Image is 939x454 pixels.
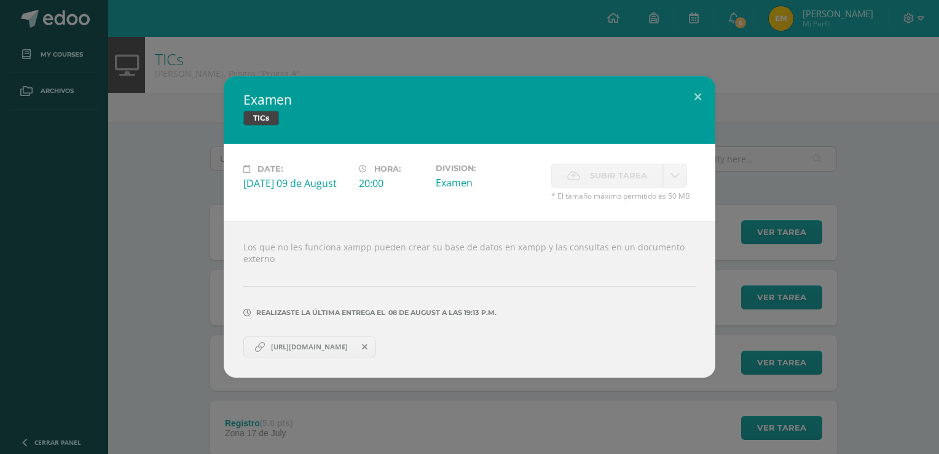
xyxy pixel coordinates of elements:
[436,176,541,189] div: Examen
[256,308,385,317] span: Realizaste la última entrega el
[355,340,375,354] span: Remover entrega
[243,177,349,190] div: [DATE] 09 de August
[374,164,401,173] span: Hora:
[436,164,541,173] label: Division:
[590,164,647,187] span: Subir tarea
[359,177,426,190] div: 20:00
[243,111,279,125] span: TICs
[265,342,354,352] span: [URL][DOMAIN_NAME]
[551,191,696,201] span: * El tamaño máximo permitido es 50 MB
[243,337,376,357] a: [URL][DOMAIN_NAME]
[680,76,715,118] button: Close (Esc)
[257,164,283,173] span: Date:
[385,313,497,313] span: 08 DE August A LAS 19:13 p.m.
[551,164,663,188] label: La fecha de entrega ha expirado
[663,164,687,188] a: La fecha de entrega ha expirado
[224,221,715,378] div: Los que no les funciona xampp pueden crear su base de datos en xampp y las consultas en un docume...
[243,91,696,108] h2: Examen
